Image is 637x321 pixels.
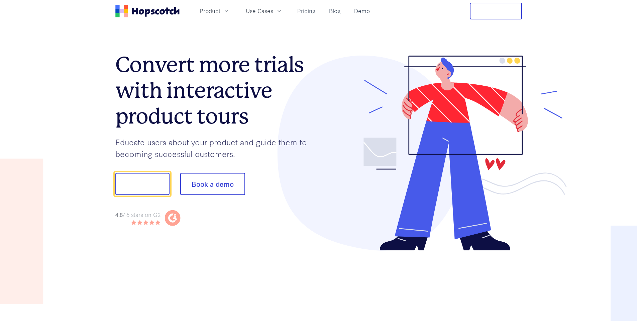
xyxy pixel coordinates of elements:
[246,7,273,15] span: Use Cases
[115,136,319,159] p: Educate users about your product and guide them to becoming successful customers.
[200,7,220,15] span: Product
[326,5,343,16] a: Blog
[180,173,245,195] button: Book a demo
[242,5,287,16] button: Use Cases
[351,5,373,16] a: Demo
[115,5,180,17] a: Home
[470,3,522,19] button: Free Trial
[295,5,318,16] a: Pricing
[115,52,319,129] h1: Convert more trials with interactive product tours
[115,173,170,195] button: Show me!
[196,5,234,16] button: Product
[115,211,123,218] strong: 4.8
[115,211,161,219] div: / 5 stars on G2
